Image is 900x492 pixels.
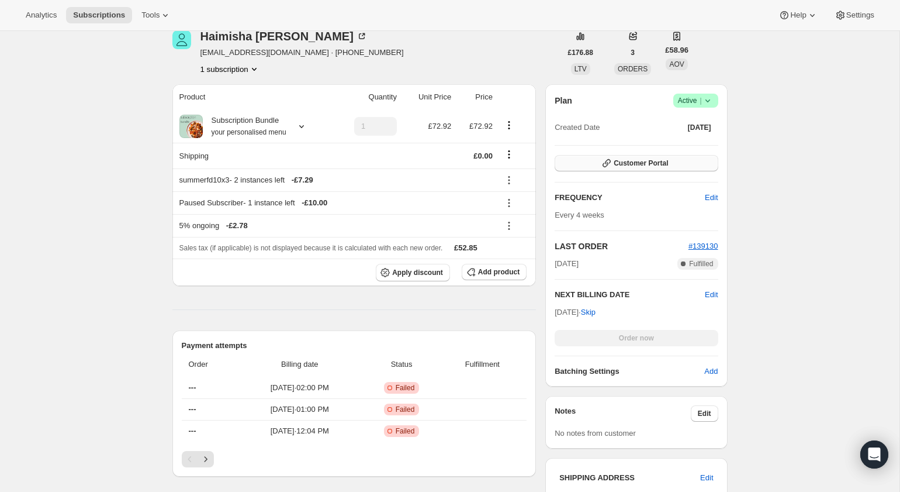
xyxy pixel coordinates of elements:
button: Help [771,7,825,23]
button: Edit [693,469,720,487]
span: Fulfillment [445,359,520,370]
button: Skip [574,303,603,322]
span: [DATE] · [555,308,596,316]
button: Edit [698,188,725,207]
span: --- [189,426,196,435]
span: No notes from customer [555,429,636,438]
span: Failed [396,383,415,393]
button: Tools [134,7,178,23]
div: 5% ongoing [179,220,493,232]
button: Add product [462,264,527,280]
span: Billing date [241,359,358,370]
span: - £10.00 [302,197,327,209]
span: Fulfilled [689,259,713,269]
button: [DATE] [681,119,718,136]
span: --- [189,405,196,414]
small: your personalised menu [212,128,286,136]
button: Customer Portal [555,155,718,171]
span: AOV [669,60,684,68]
th: Shipping [172,143,333,168]
span: [DATE] · 12:04 PM [241,425,358,437]
button: Apply discount [376,264,450,281]
h2: NEXT BILLING DATE [555,289,705,301]
div: Open Intercom Messenger [860,441,888,469]
nav: Pagination [182,451,527,467]
span: Status [365,359,438,370]
span: LTV [574,65,587,73]
span: Skip [581,307,596,318]
img: product img [179,115,203,138]
span: Edit [698,409,711,418]
span: - £2.78 [226,220,248,232]
span: £0.00 [473,152,493,160]
span: Every 4 weeks [555,211,604,219]
th: Quantity [333,84,400,110]
button: Edit [691,405,718,422]
span: 3 [631,48,635,57]
span: Created Date [555,122,600,133]
span: - £7.29 [292,174,313,186]
span: £176.88 [568,48,593,57]
button: #139130 [688,240,718,252]
button: Settings [828,7,881,23]
a: #139130 [688,242,718,250]
span: Tools [141,11,160,20]
h2: Payment attempts [182,340,527,352]
span: [EMAIL_ADDRESS][DOMAIN_NAME] · [PHONE_NUMBER] [200,47,404,59]
span: Failed [396,405,415,414]
h3: SHIPPING ADDRESS [559,472,700,484]
span: Failed [396,426,415,436]
div: Subscription Bundle [203,115,286,138]
span: Edit [700,472,713,484]
button: 3 [624,44,642,61]
span: --- [189,383,196,392]
h3: Notes [555,405,691,422]
th: Order [182,352,238,377]
button: Product actions [200,63,260,75]
span: Add product [478,267,520,277]
div: Paused Subscriber - 1 instance left [179,197,493,209]
span: Sales tax (if applicable) is not displayed because it is calculated with each new order. [179,244,443,252]
button: Edit [705,289,718,301]
span: Customer Portal [614,159,668,168]
th: Price [455,84,496,110]
h2: FREQUENCY [555,192,705,204]
th: Unit Price [400,84,455,110]
h2: LAST ORDER [555,240,688,252]
span: £52.85 [454,243,477,252]
span: Edit [705,192,718,204]
span: Analytics [26,11,57,20]
span: Help [790,11,806,20]
button: Shipping actions [500,148,518,161]
span: [DATE] · 01:00 PM [241,404,358,415]
th: Product [172,84,333,110]
span: £72.92 [469,122,493,130]
span: ORDERS [618,65,648,73]
span: Apply discount [392,268,443,277]
span: Haimisha Mistry [172,30,191,49]
span: | [700,96,701,105]
div: summerfd10x3 - 2 instances left [179,174,493,186]
span: [DATE] [555,258,579,270]
span: [DATE] · 02:00 PM [241,382,358,394]
span: Settings [846,11,874,20]
span: Add [704,366,718,377]
span: £72.92 [428,122,451,130]
h2: Plan [555,95,572,106]
span: [DATE] [688,123,711,132]
button: Product actions [500,119,518,132]
button: Add [697,362,725,381]
button: Analytics [19,7,64,23]
span: Subscriptions [73,11,125,20]
h6: Batching Settings [555,366,704,377]
span: £58.96 [665,44,688,56]
span: Active [678,95,714,106]
div: Haimisha [PERSON_NAME] [200,30,368,42]
button: £176.88 [561,44,600,61]
button: Next [198,451,214,467]
button: Subscriptions [66,7,132,23]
